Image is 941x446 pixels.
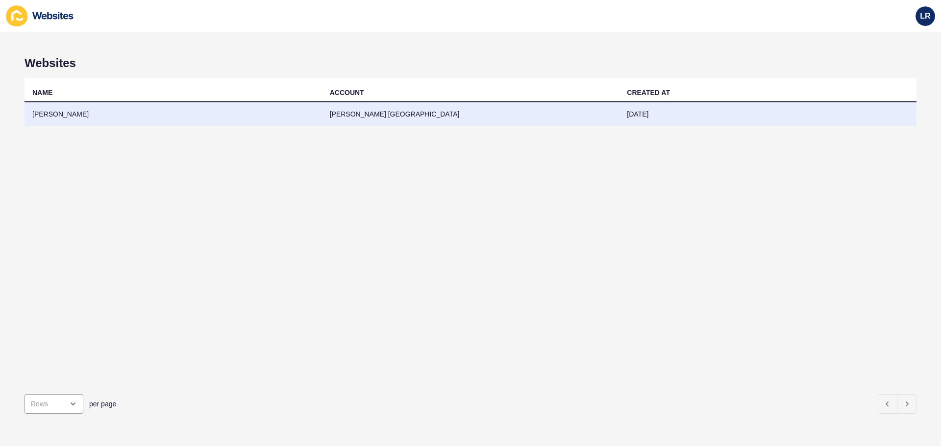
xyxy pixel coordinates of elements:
[330,88,364,97] div: ACCOUNT
[89,399,116,409] span: per page
[32,88,52,97] div: NAME
[627,88,670,97] div: CREATED AT
[25,102,322,126] td: [PERSON_NAME]
[25,394,83,414] div: open menu
[619,102,916,126] td: [DATE]
[25,56,916,70] h1: Websites
[920,11,930,21] span: LR
[322,102,619,126] td: [PERSON_NAME] [GEOGRAPHIC_DATA]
